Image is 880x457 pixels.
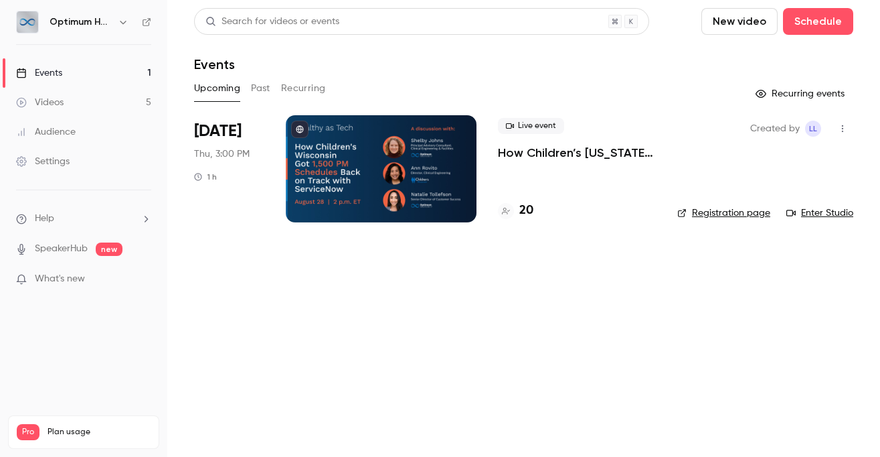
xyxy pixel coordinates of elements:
button: Past [251,78,270,99]
a: Enter Studio [786,206,853,220]
button: Schedule [783,8,853,35]
div: Search for videos or events [205,15,339,29]
a: SpeakerHub [35,242,88,256]
a: How Children’s [US_STATE] Got 1,500 PM Schedules Back on Track With ServiceNow [498,145,656,161]
div: Audience [16,125,76,139]
span: Live event [498,118,564,134]
button: New video [701,8,778,35]
li: help-dropdown-opener [16,212,151,226]
span: Plan usage [48,427,151,438]
iframe: Noticeable Trigger [135,273,151,285]
span: Created by [750,121,800,137]
span: Thu, 3:00 PM [194,147,250,161]
div: Events [16,66,62,80]
span: What's new [35,272,85,286]
a: Registration page [677,206,770,220]
button: Upcoming [194,78,240,99]
img: Optimum Healthcare IT [17,11,38,33]
span: Help [35,212,54,226]
h6: Optimum Healthcare IT [50,15,112,29]
a: 20 [498,202,533,220]
span: new [96,243,122,256]
button: Recurring [281,78,326,99]
span: LL [809,121,817,137]
span: [DATE] [194,121,242,142]
div: 1 h [194,172,217,182]
button: Recurring events [750,83,853,105]
div: Settings [16,155,70,168]
div: Videos [16,96,64,109]
div: Aug 28 Thu, 3:00 PM (America/Halifax) [194,115,264,222]
h4: 20 [519,202,533,220]
span: Pro [17,424,39,440]
span: Lindsay Laidlaw [805,121,821,137]
h1: Events [194,56,235,72]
